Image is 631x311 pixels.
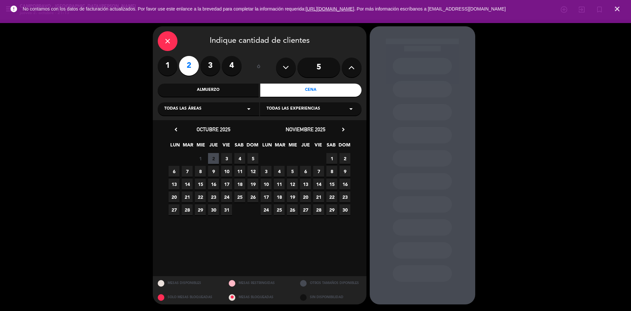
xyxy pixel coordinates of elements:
span: 24 [221,192,232,202]
i: chevron_left [173,126,179,133]
span: 20 [300,192,311,202]
div: Cena [260,84,362,97]
span: 28 [182,204,193,215]
label: 3 [200,56,220,76]
span: 3 [261,166,271,177]
span: 12 [287,179,298,190]
span: 6 [169,166,179,177]
span: 14 [313,179,324,190]
span: 14 [182,179,193,190]
span: 31 [221,204,232,215]
div: SOLO MESAS BLOQUEADAS [153,290,224,304]
span: MIE [287,141,298,152]
span: 15 [326,179,337,190]
span: 11 [274,179,285,190]
span: 19 [247,179,258,190]
span: noviembre 2025 [286,126,325,133]
span: VIE [313,141,324,152]
span: 8 [195,166,206,177]
span: 10 [221,166,232,177]
a: [URL][DOMAIN_NAME] [306,6,354,12]
label: 2 [179,56,199,76]
i: close [164,37,172,45]
span: 25 [274,204,285,215]
div: OTROS TAMAÑOS DIPONIBLES [295,276,366,290]
i: error [10,5,18,13]
span: SAB [326,141,337,152]
span: 10 [261,179,271,190]
span: 17 [221,179,232,190]
i: close [613,5,621,13]
span: Todas las experiencias [267,106,320,112]
span: 27 [169,204,179,215]
span: LUN [262,141,272,152]
span: 21 [313,192,324,202]
span: 1 [326,153,337,164]
i: arrow_drop_down [245,105,253,113]
span: MAR [182,141,193,152]
span: JUE [300,141,311,152]
span: 28 [313,204,324,215]
span: 5 [287,166,298,177]
span: 23 [208,192,219,202]
span: MIE [195,141,206,152]
span: 1 [195,153,206,164]
span: 20 [169,192,179,202]
span: 6 [300,166,311,177]
span: 8 [326,166,337,177]
span: 7 [182,166,193,177]
span: VIE [221,141,232,152]
span: 9 [208,166,219,177]
div: SIN DISPONIBILIDAD [295,290,366,304]
span: 3 [221,153,232,164]
div: MESAS BLOQUEADAS [224,290,295,304]
span: 18 [234,179,245,190]
label: 4 [222,56,242,76]
span: 2 [339,153,350,164]
span: Todas las áreas [164,106,201,112]
a: . Por más información escríbanos a [EMAIL_ADDRESS][DOMAIN_NAME] [354,6,506,12]
span: octubre 2025 [197,126,230,133]
div: Indique cantidad de clientes [158,31,362,51]
span: 9 [339,166,350,177]
div: MESAS RESTRINGIDAS [224,276,295,290]
span: 4 [234,153,245,164]
span: DOM [339,141,349,152]
span: 29 [326,204,337,215]
span: 13 [300,179,311,190]
span: 5 [247,153,258,164]
span: 7 [313,166,324,177]
span: 18 [274,192,285,202]
span: 22 [195,192,206,202]
span: 23 [339,192,350,202]
span: No contamos con los datos de facturación actualizados. Por favor use este enlance a la brevedad p... [23,6,506,12]
span: 26 [247,192,258,202]
label: 1 [158,56,177,76]
span: LUN [170,141,180,152]
span: 30 [339,204,350,215]
span: MAR [274,141,285,152]
div: ó [248,56,269,79]
span: 4 [274,166,285,177]
div: MESAS DISPONIBLES [153,276,224,290]
span: 15 [195,179,206,190]
span: 29 [195,204,206,215]
span: 12 [247,166,258,177]
span: 26 [287,204,298,215]
span: 24 [261,204,271,215]
span: 16 [208,179,219,190]
span: 16 [339,179,350,190]
span: 11 [234,166,245,177]
span: 21 [182,192,193,202]
span: 19 [287,192,298,202]
span: JUE [208,141,219,152]
span: 30 [208,204,219,215]
span: 13 [169,179,179,190]
span: 22 [326,192,337,202]
span: 17 [261,192,271,202]
i: chevron_right [340,126,347,133]
span: 27 [300,204,311,215]
span: 2 [208,153,219,164]
span: 25 [234,192,245,202]
span: DOM [246,141,257,152]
